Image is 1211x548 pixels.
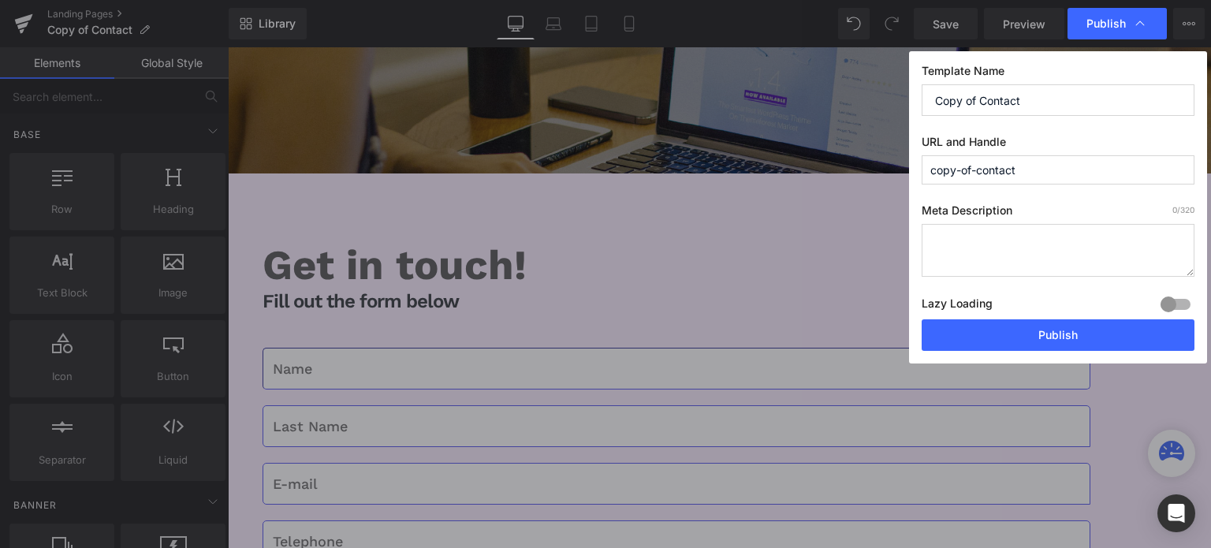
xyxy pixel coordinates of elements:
[35,473,863,515] input: Telephone
[1086,17,1126,31] span: Publish
[922,203,1194,224] label: Meta Description
[1172,205,1194,214] span: /320
[1172,205,1177,214] span: 0
[35,300,863,342] input: Name
[922,293,993,319] label: Lazy Loading
[35,239,949,269] p: Fill out the form below
[35,358,863,400] input: Last Name
[35,197,949,239] h1: Get in touch!
[1157,494,1195,532] div: Open Intercom Messenger
[922,64,1194,84] label: Template Name
[35,416,863,457] input: E-mail
[922,135,1194,155] label: URL and Handle
[922,319,1194,351] button: Publish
